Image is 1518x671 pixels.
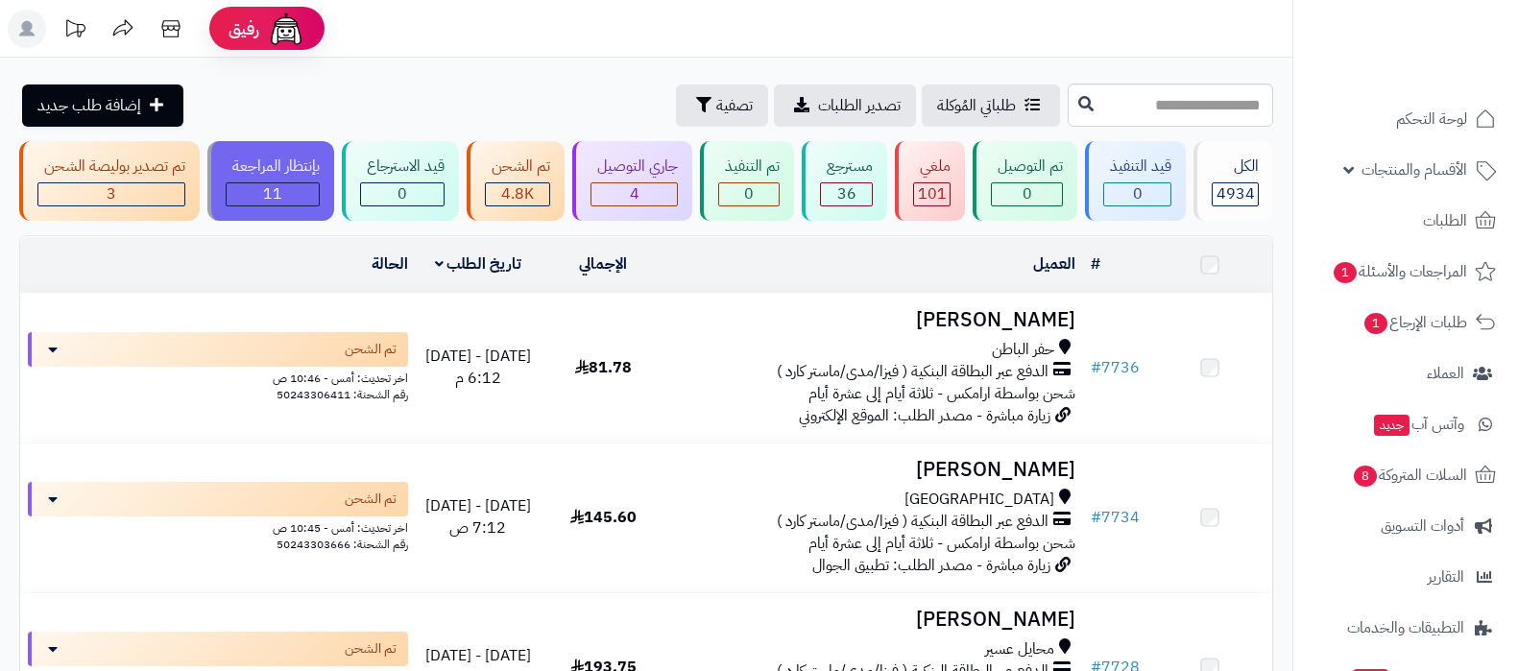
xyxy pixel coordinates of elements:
div: 3 [38,183,184,205]
span: # [1091,506,1101,529]
span: تم الشحن [345,639,397,659]
a: تم تصدير بوليصة الشحن 3 [15,141,204,221]
span: 0 [1023,182,1032,205]
span: وآتس آب [1372,411,1464,438]
span: 0 [1133,182,1143,205]
a: وآتس آبجديد [1305,401,1506,447]
a: الكل4934 [1190,141,1277,221]
h3: [PERSON_NAME] [673,609,1074,631]
a: لوحة التحكم [1305,96,1506,142]
span: السلات المتروكة [1352,462,1467,489]
span: شحن بواسطة ارامكس - ثلاثة أيام إلى عشرة أيام [808,382,1075,405]
span: حفر الباطن [992,339,1054,361]
div: 101 [914,183,950,205]
span: 4.8K [501,182,534,205]
span: إضافة طلب جديد [37,94,141,117]
a: العملاء [1305,350,1506,396]
span: الدفع عبر البطاقة البنكية ( فيزا/مدى/ماستر كارد ) [777,361,1048,383]
div: تم الشحن [485,156,550,178]
span: الدفع عبر البطاقة البنكية ( فيزا/مدى/ماستر كارد ) [777,511,1048,533]
a: التطبيقات والخدمات [1305,605,1506,651]
a: الإجمالي [579,252,627,276]
span: [DATE] - [DATE] 7:12 ص [425,494,531,539]
span: 1 [1334,262,1357,283]
a: قيد الاسترجاع 0 [338,141,463,221]
a: طلباتي المُوكلة [922,84,1060,127]
span: العملاء [1427,360,1464,387]
span: التطبيقات والخدمات [1347,614,1464,641]
div: قيد الاسترجاع [360,156,445,178]
a: #7734 [1091,506,1140,529]
span: 36 [837,182,856,205]
a: طلبات الإرجاع1 [1305,300,1506,346]
div: 0 [1104,183,1170,205]
div: 36 [821,183,872,205]
a: تاريخ الطلب [435,252,522,276]
div: تم التوصيل [991,156,1063,178]
div: 11 [227,183,319,205]
div: 0 [992,183,1062,205]
a: تم التوصيل 0 [969,141,1081,221]
a: الحالة [372,252,408,276]
span: تم الشحن [345,340,397,359]
div: اخر تحديث: أمس - 10:45 ص [28,516,408,537]
a: #7736 [1091,356,1140,379]
span: # [1091,356,1101,379]
a: إضافة طلب جديد [22,84,183,127]
span: 4 [630,182,639,205]
span: 81.78 [575,356,632,379]
a: تم الشحن 4.8K [463,141,568,221]
span: [DATE] - [DATE] 6:12 م [425,345,531,390]
span: 101 [918,182,947,205]
a: # [1091,252,1100,276]
img: logo-2.png [1387,47,1500,87]
a: قيد التنفيذ 0 [1081,141,1190,221]
div: 4778 [486,183,549,205]
div: بإنتظار المراجعة [226,156,320,178]
div: جاري التوصيل [590,156,678,178]
span: أدوات التسويق [1381,513,1464,539]
span: تصدير الطلبات [818,94,901,117]
button: تصفية [676,84,768,127]
span: التقارير [1428,563,1464,590]
a: مسترجع 36 [798,141,891,221]
span: زيارة مباشرة - مصدر الطلب: تطبيق الجوال [812,554,1050,577]
a: التقارير [1305,554,1506,600]
span: لوحة التحكم [1396,106,1467,132]
div: تم التنفيذ [718,156,780,178]
a: المراجعات والأسئلة1 [1305,249,1506,295]
span: رقم الشحنة: 50243303666 [277,536,408,553]
img: ai-face.png [267,10,305,48]
span: 0 [398,182,407,205]
span: المراجعات والأسئلة [1332,258,1467,285]
a: جاري التوصيل 4 [568,141,696,221]
div: 4 [591,183,677,205]
span: طلباتي المُوكلة [937,94,1016,117]
a: الطلبات [1305,198,1506,244]
span: 1 [1364,313,1387,334]
span: طلبات الإرجاع [1362,309,1467,336]
div: مسترجع [820,156,873,178]
span: رفيق [229,17,259,40]
div: اخر تحديث: أمس - 10:46 ص [28,367,408,387]
span: تم الشحن [345,490,397,509]
span: رقم الشحنة: 50243306411 [277,386,408,403]
span: الطلبات [1423,207,1467,234]
a: بإنتظار المراجعة 11 [204,141,338,221]
h3: [PERSON_NAME] [673,459,1074,481]
span: زيارة مباشرة - مصدر الطلب: الموقع الإلكتروني [799,404,1050,427]
div: الكل [1212,156,1259,178]
span: جديد [1374,415,1410,436]
span: 11 [263,182,282,205]
span: 145.60 [570,506,637,529]
a: تم التنفيذ 0 [696,141,798,221]
a: العميل [1033,252,1075,276]
span: شحن بواسطة ارامكس - ثلاثة أيام إلى عشرة أيام [808,532,1075,555]
span: الأقسام والمنتجات [1361,156,1467,183]
span: 8 [1354,466,1377,487]
div: تم تصدير بوليصة الشحن [37,156,185,178]
div: قيد التنفيذ [1103,156,1171,178]
span: محايل عسير [985,638,1054,660]
span: [GEOGRAPHIC_DATA] [904,489,1054,511]
div: 0 [361,183,444,205]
